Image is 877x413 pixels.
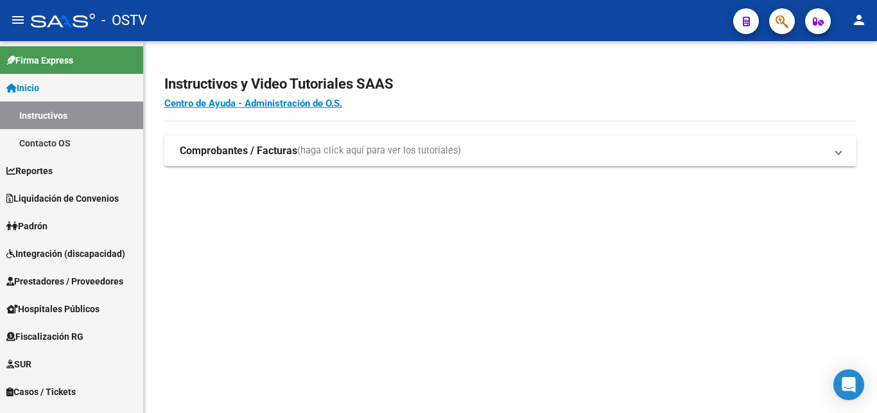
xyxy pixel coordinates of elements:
mat-icon: person [851,12,867,28]
span: Inicio [6,81,39,95]
h2: Instructivos y Video Tutoriales SAAS [164,72,856,96]
span: - OSTV [101,6,147,35]
span: Padrón [6,219,48,233]
div: Open Intercom Messenger [833,369,864,400]
span: Hospitales Públicos [6,302,100,316]
a: Centro de Ayuda - Administración de O.S. [164,98,342,109]
span: Integración (discapacidad) [6,247,125,261]
mat-icon: menu [10,12,26,28]
span: Reportes [6,164,53,178]
span: (haga click aquí para ver los tutoriales) [297,144,461,158]
strong: Comprobantes / Facturas [180,144,297,158]
span: Fiscalización RG [6,330,83,344]
span: Liquidación de Convenios [6,191,119,206]
span: Firma Express [6,53,73,67]
span: SUR [6,357,31,371]
span: Casos / Tickets [6,385,76,399]
mat-expansion-panel-header: Comprobantes / Facturas(haga click aquí para ver los tutoriales) [164,136,856,166]
span: Prestadores / Proveedores [6,274,123,288]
